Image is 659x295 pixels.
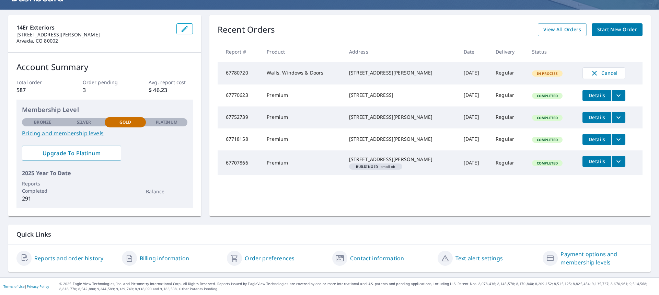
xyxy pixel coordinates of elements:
[533,93,562,98] span: Completed
[611,112,625,123] button: filesDropdownBtn-67752739
[490,62,527,84] td: Regular
[27,149,116,157] span: Upgrade To Platinum
[22,169,187,177] p: 2025 Year To Date
[218,84,262,106] td: 67770623
[349,136,453,143] div: [STREET_ADDRESS][PERSON_NAME]
[538,23,587,36] a: View All Orders
[349,156,453,163] div: [STREET_ADDRESS][PERSON_NAME]
[587,92,607,99] span: Details
[490,128,527,150] td: Regular
[455,254,503,262] a: Text alert settings
[543,25,581,34] span: View All Orders
[582,90,611,101] button: detailsBtn-67770623
[149,79,193,86] p: Avg. report cost
[527,42,577,62] th: Status
[34,254,103,262] a: Reports and order history
[587,158,607,164] span: Details
[77,119,91,125] p: Silver
[261,128,343,150] td: Premium
[458,84,490,106] td: [DATE]
[22,129,187,137] a: Pricing and membership levels
[22,180,63,194] p: Reports Completed
[16,79,60,86] p: Total order
[16,23,171,32] p: 14Er Exteriors
[611,90,625,101] button: filesDropdownBtn-67770623
[218,150,262,175] td: 67707866
[140,254,189,262] a: Billing information
[146,188,187,195] p: Balance
[611,134,625,145] button: filesDropdownBtn-67718158
[59,281,656,292] p: © 2025 Eagle View Technologies, Inc. and Pictometry International Corp. All Rights Reserved. Repo...
[27,284,49,289] a: Privacy Policy
[34,119,51,125] p: Bronze
[218,23,275,36] p: Recent Orders
[261,62,343,84] td: Walls, Windows & Doors
[3,284,25,289] a: Terms of Use
[22,146,121,161] a: Upgrade To Platinum
[490,106,527,128] td: Regular
[533,161,562,166] span: Completed
[349,114,453,121] div: [STREET_ADDRESS][PERSON_NAME]
[582,134,611,145] button: detailsBtn-67718158
[590,69,618,77] span: Cancel
[490,84,527,106] td: Regular
[245,254,294,262] a: Order preferences
[490,150,527,175] td: Regular
[611,156,625,167] button: filesDropdownBtn-67707866
[344,42,458,62] th: Address
[261,84,343,106] td: Premium
[22,194,63,203] p: 291
[597,25,637,34] span: Start New Order
[582,112,611,123] button: detailsBtn-67752739
[587,136,607,143] span: Details
[16,38,171,44] p: Arvada, CO 80002
[156,119,177,125] p: Platinum
[149,86,193,94] p: $ 46.23
[16,230,643,239] p: Quick Links
[458,62,490,84] td: [DATE]
[458,106,490,128] td: [DATE]
[533,71,562,76] span: In Process
[458,150,490,175] td: [DATE]
[261,42,343,62] th: Product
[16,61,193,73] p: Account Summary
[349,69,453,76] div: [STREET_ADDRESS][PERSON_NAME]
[83,86,127,94] p: 3
[582,67,625,79] button: Cancel
[560,250,643,266] a: Payment options and membership levels
[22,105,187,114] p: Membership Level
[490,42,527,62] th: Delivery
[16,32,171,38] p: [STREET_ADDRESS][PERSON_NAME]
[349,92,453,99] div: [STREET_ADDRESS]
[352,165,400,168] span: small ob
[458,128,490,150] td: [DATE]
[582,156,611,167] button: detailsBtn-67707866
[261,106,343,128] td: Premium
[218,128,262,150] td: 67718158
[458,42,490,62] th: Date
[218,106,262,128] td: 67752739
[83,79,127,86] p: Order pending
[533,115,562,120] span: Completed
[218,62,262,84] td: 67780720
[218,42,262,62] th: Report #
[587,114,607,121] span: Details
[3,284,49,288] p: |
[261,150,343,175] td: Premium
[592,23,643,36] a: Start New Order
[533,137,562,142] span: Completed
[356,165,378,168] em: Building ID
[16,86,60,94] p: 587
[350,254,404,262] a: Contact information
[119,119,131,125] p: Gold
